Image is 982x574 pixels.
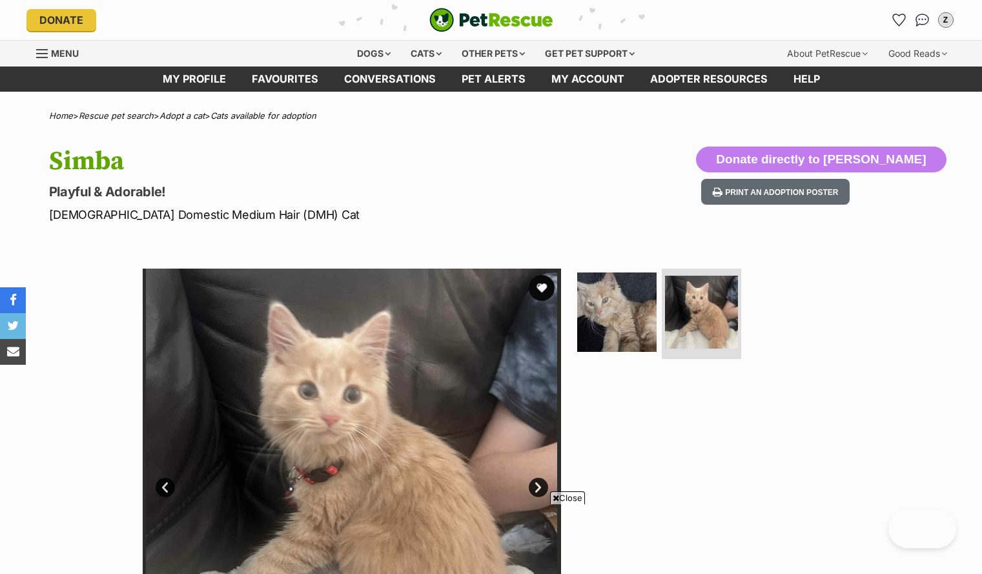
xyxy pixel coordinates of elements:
[936,10,956,30] button: My account
[429,8,553,32] a: PetRescue
[449,67,538,92] a: Pet alerts
[210,110,316,121] a: Cats available for adoption
[889,10,956,30] ul: Account quick links
[79,110,154,121] a: Rescue pet search
[331,67,449,92] a: conversations
[696,147,946,172] button: Donate directly to [PERSON_NAME]
[637,67,781,92] a: Adopter resources
[665,276,738,349] img: Photo of Simba
[781,67,833,92] a: Help
[49,110,73,121] a: Home
[17,111,966,121] div: > > >
[916,14,929,26] img: chat-41dd97257d64d25036548639549fe6c8038ab92f7586957e7f3b1b290dea8141.svg
[256,509,726,568] iframe: Advertisement
[49,206,595,223] p: [DEMOGRAPHIC_DATA] Domestic Medium Hair (DMH) Cat
[51,48,79,59] span: Menu
[429,8,553,32] img: logo-cat-932fe2b9b8326f06289b0f2fb663e598f794de774fb13d1741a6617ecf9a85b4.svg
[529,275,555,301] button: favourite
[348,41,400,67] div: Dogs
[453,41,534,67] div: Other pets
[778,41,877,67] div: About PetRescue
[150,67,239,92] a: My profile
[26,9,96,31] a: Donate
[402,41,451,67] div: Cats
[529,478,548,497] a: Next
[49,147,595,176] h1: Simba
[239,67,331,92] a: Favourites
[879,41,956,67] div: Good Reads
[889,10,910,30] a: Favourites
[49,183,595,201] p: Playful & Adorable!
[701,179,850,205] button: Print an adoption poster
[939,14,952,26] div: Z
[912,10,933,30] a: Conversations
[577,272,657,352] img: Photo of Simba
[550,491,585,504] span: Close
[888,509,956,548] iframe: Help Scout Beacon - Open
[36,41,88,64] a: Menu
[538,67,637,92] a: My account
[536,41,644,67] div: Get pet support
[159,110,205,121] a: Adopt a cat
[156,478,175,497] a: Prev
